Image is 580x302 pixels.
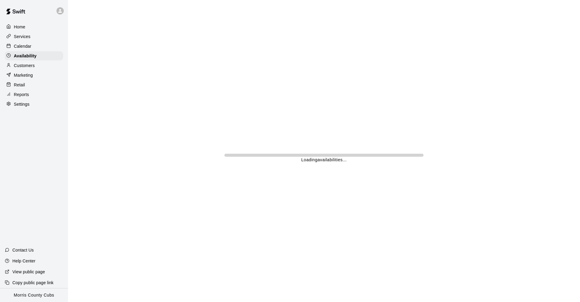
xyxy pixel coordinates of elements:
[5,51,63,60] a: Availability
[14,34,31,40] p: Services
[14,292,54,298] p: Morris County Cubs
[14,82,25,88] p: Retail
[5,61,63,70] a: Customers
[5,100,63,109] a: Settings
[12,280,53,286] p: Copy public page link
[14,92,29,98] p: Reports
[12,247,34,253] p: Contact Us
[12,269,45,275] p: View public page
[5,80,63,89] a: Retail
[5,22,63,31] a: Home
[14,72,33,78] p: Marketing
[5,90,63,99] a: Reports
[5,42,63,51] a: Calendar
[14,43,31,49] p: Calendar
[14,53,37,59] p: Availability
[12,258,35,264] p: Help Center
[301,157,346,163] p: Loading availabilities ...
[5,32,63,41] a: Services
[14,63,35,69] p: Customers
[14,24,25,30] p: Home
[14,101,30,107] p: Settings
[5,71,63,80] a: Marketing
